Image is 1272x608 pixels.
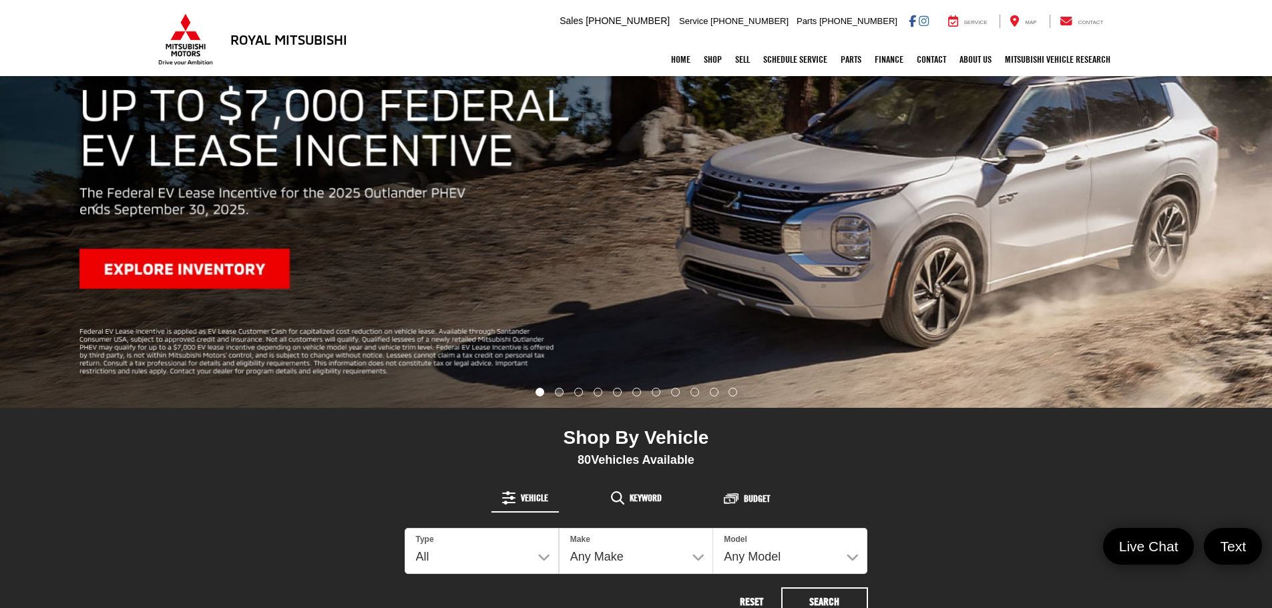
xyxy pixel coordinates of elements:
span: Contact [1078,19,1103,25]
li: Go to slide number 2. [555,388,564,396]
span: Budget [744,494,770,503]
a: Mitsubishi Vehicle Research [998,43,1117,76]
img: Mitsubishi [156,13,216,65]
a: Map [1000,15,1046,28]
li: Go to slide number 8. [671,388,680,396]
span: Keyword [630,493,662,503]
li: Go to slide number 5. [613,388,622,396]
a: Contact [910,43,953,76]
a: Parts: Opens in a new tab [834,43,868,76]
label: Type [416,534,434,545]
span: [PHONE_NUMBER] [710,16,789,26]
div: Vehicles Available [405,452,868,467]
label: Model [724,534,747,545]
span: Vehicle [521,493,548,503]
li: Go to slide number 7. [652,388,660,396]
a: Service [938,15,998,28]
a: Live Chat [1103,528,1195,565]
a: Facebook: Click to visit our Facebook page [909,15,916,26]
span: Text [1213,537,1253,555]
a: Instagram: Click to visit our Instagram page [919,15,929,26]
span: Parts [797,16,817,26]
li: Go to slide number 6. [632,388,641,396]
span: [PHONE_NUMBER] [586,15,670,26]
span: Map [1025,19,1036,25]
span: Live Chat [1112,537,1185,555]
label: Make [570,534,590,545]
li: Go to slide number 1. [536,388,544,396]
a: Schedule Service: Opens in a new tab [757,43,834,76]
li: Go to slide number 3. [574,388,583,396]
a: Finance [868,43,910,76]
a: Home [664,43,697,76]
li: Go to slide number 9. [690,388,699,396]
li: Go to slide number 11. [728,388,737,396]
a: Contact [1050,15,1114,28]
span: Service [964,19,988,25]
a: Sell [728,43,757,76]
span: [PHONE_NUMBER] [819,16,897,26]
li: Go to slide number 10. [710,388,718,396]
li: Go to slide number 4. [594,388,602,396]
span: 80 [578,453,591,467]
span: Service [679,16,708,26]
button: Click to view next picture. [1081,37,1272,381]
a: Text [1204,528,1262,565]
span: Sales [560,15,583,26]
h3: Royal Mitsubishi [230,32,347,47]
a: Shop [697,43,728,76]
a: About Us [953,43,998,76]
div: Shop By Vehicle [405,426,868,452]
